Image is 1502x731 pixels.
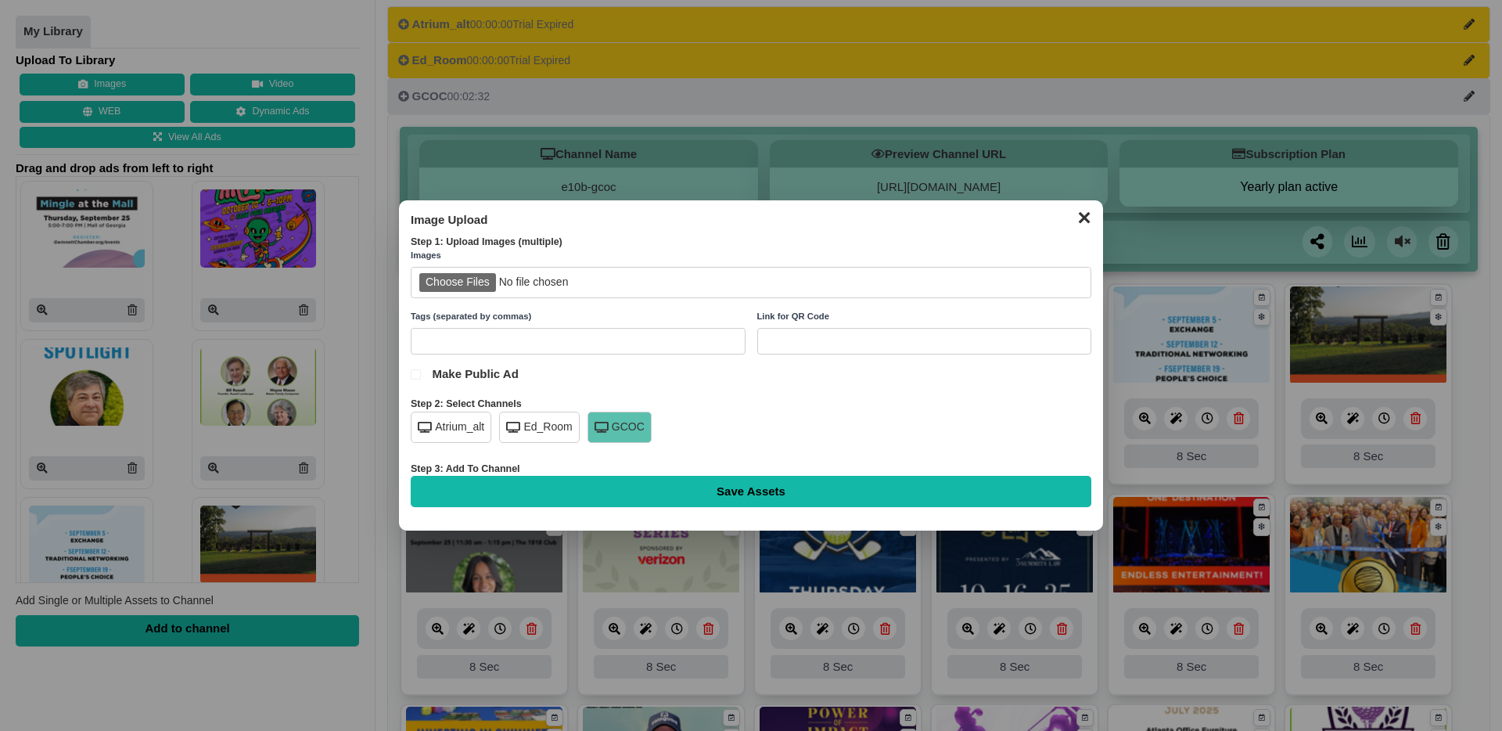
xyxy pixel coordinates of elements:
[411,236,1091,250] div: Step 1: Upload Images (multiple)
[499,412,579,443] div: Ed_Room
[411,398,1091,412] div: Step 2: Select Channels
[411,476,1091,507] input: Save Assets
[411,366,1091,382] label: Make Public Ad
[1069,204,1099,228] button: ✕
[411,310,746,324] label: Tags (separated by commas)
[411,463,1091,477] div: Step 3: Add To Channel
[411,249,1091,263] label: Images
[411,369,421,380] input: Make Public Ad
[588,412,652,443] div: GCOC
[411,212,1091,228] h3: Image Upload
[411,412,491,443] div: Atrium_alt
[757,310,1092,324] label: Link for QR Code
